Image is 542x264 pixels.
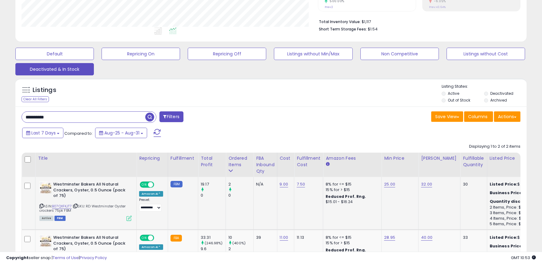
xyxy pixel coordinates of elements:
small: Amazon Fees. [326,162,329,167]
div: Amazon AI * [139,191,163,197]
div: 39 [256,235,272,240]
div: FBA inbound Qty [256,155,275,174]
button: Save View [431,111,463,122]
div: Min Price [384,155,416,162]
button: Repricing On [102,48,180,60]
b: Westminster Bakers All Natural Crackers, Oyster, 0.5 Ounce (pack of 75) [53,235,128,254]
div: 11.13 [297,235,318,240]
label: Archived [490,98,507,103]
button: Actions [494,111,520,122]
small: (400%) [232,241,246,246]
div: [PERSON_NAME] [421,155,458,162]
span: Last 7 Days [31,130,56,136]
button: Aug-25 - Aug-31 [95,128,147,138]
div: 8% for <= $15 [326,235,377,240]
div: Amazon Fees [326,155,379,162]
div: Displaying 1 to 2 of 2 items [469,144,520,150]
strong: Copyright [6,255,29,261]
div: 33 [463,235,482,240]
label: Out of Stock [448,98,470,103]
div: Repricing [139,155,165,162]
img: 51GDk-g6gpL._SL40_.jpg [39,235,52,247]
button: Repricing Off [188,48,266,60]
button: Filters [159,111,183,122]
a: 40.00 [421,234,432,241]
span: ON [140,182,148,187]
div: 0 [228,193,253,198]
span: FBM [54,216,66,221]
button: Deactivated & In Stock [15,63,94,75]
span: OFF [153,235,163,241]
div: 15% for > $15 [326,187,377,193]
div: Fulfillable Quantity [463,155,484,168]
div: Total Profit [201,155,223,168]
div: $28.97 [490,182,541,187]
div: Cost [280,155,292,162]
a: Terms of Use [53,255,79,261]
div: 4 Items, Price: $26.95 [490,216,541,221]
b: Listed Price: [490,181,518,187]
div: 10 [228,235,253,240]
button: Listings without Cost [447,48,525,60]
div: 5 Items, Price: $26.37 [490,221,541,227]
b: Short Term Storage Fees: [319,26,367,32]
div: Preset: [139,198,163,212]
div: $28.39 [490,190,541,196]
small: Prev: 43.64% [429,5,446,9]
a: 28.95 [384,234,395,241]
div: 8% for <= $15 [326,182,377,187]
div: 2 Items, Price: $28.11 [490,205,541,210]
button: Non Competitive [360,48,439,60]
span: All listings currently available for purchase on Amazon [39,216,54,221]
span: Aug-25 - Aug-31 [104,130,139,136]
a: 11.00 [280,234,288,241]
small: FBA [171,235,182,242]
div: 3 Items, Price: $27.53 [490,210,541,216]
a: 25.00 [384,181,395,187]
button: Columns [464,111,493,122]
div: Title [38,155,134,162]
div: 0 [201,193,226,198]
div: Fulfillment Cost [297,155,320,168]
small: Prev: 2 [325,5,333,9]
small: FBM [171,181,183,187]
li: $1,117 [319,18,516,25]
div: $28.95 [490,235,541,240]
div: $15.01 - $16.24 [326,199,377,205]
span: ON [140,235,148,241]
div: : [490,199,541,204]
button: Last 7 Days [22,128,63,138]
img: 51GDk-g6gpL._SL40_.jpg [39,182,52,194]
div: 15% for > $15 [326,240,377,246]
a: 32.00 [421,181,432,187]
div: $28.37 [490,243,541,249]
b: Westminster Bakers All Natural Crackers, Oyster, 0.5 Ounce (pack of 75) [53,182,128,200]
div: 30 [463,182,482,187]
b: Quantity discounts [490,198,534,204]
span: | SKU: RD Westminster Oyster crackers 75pk FBM [39,204,126,213]
span: 2025-09-8 10:53 GMT [511,255,536,261]
div: Ordered Items [228,155,251,168]
b: Business Price: [490,190,524,196]
div: Fulfillment [171,155,195,162]
span: OFF [153,182,163,187]
div: ASIN: [39,182,132,220]
label: Deactivated [490,91,513,96]
div: 19.17 [201,182,226,187]
span: $1.54 [368,26,378,32]
div: Clear All Filters [22,96,49,102]
div: N/A [256,182,272,187]
b: Listed Price: [490,234,518,240]
a: 7.50 [297,181,305,187]
p: Listing States: [442,84,527,90]
div: 2 [228,182,253,187]
button: Listings without Min/Max [274,48,352,60]
small: (246.98%) [205,241,223,246]
span: Columns [468,114,488,120]
a: 9.00 [280,181,288,187]
h5: Listings [33,86,56,94]
div: 33.31 [201,235,226,240]
b: Total Inventory Value: [319,19,361,24]
span: Compared to: [64,130,93,136]
b: Reduced Prof. Rng. [326,194,366,199]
